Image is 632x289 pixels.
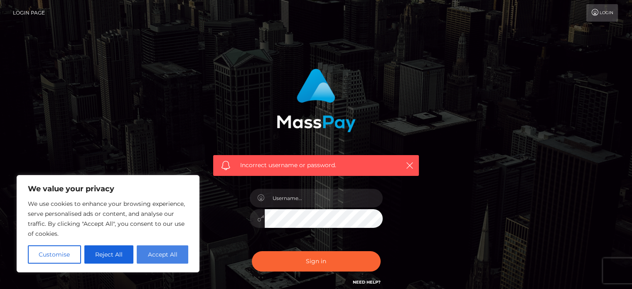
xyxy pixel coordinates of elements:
button: Customise [28,245,81,264]
img: MassPay Login [277,69,356,132]
button: Sign in [252,251,381,272]
div: We value your privacy [17,175,199,272]
a: Login [586,4,618,22]
p: We value your privacy [28,184,188,194]
input: Username... [265,189,383,207]
span: Incorrect username or password. [240,161,392,170]
p: We use cookies to enhance your browsing experience, serve personalised ads or content, and analys... [28,199,188,239]
button: Accept All [137,245,188,264]
a: Need Help? [353,279,381,285]
button: Reject All [84,245,134,264]
a: Login Page [13,4,45,22]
